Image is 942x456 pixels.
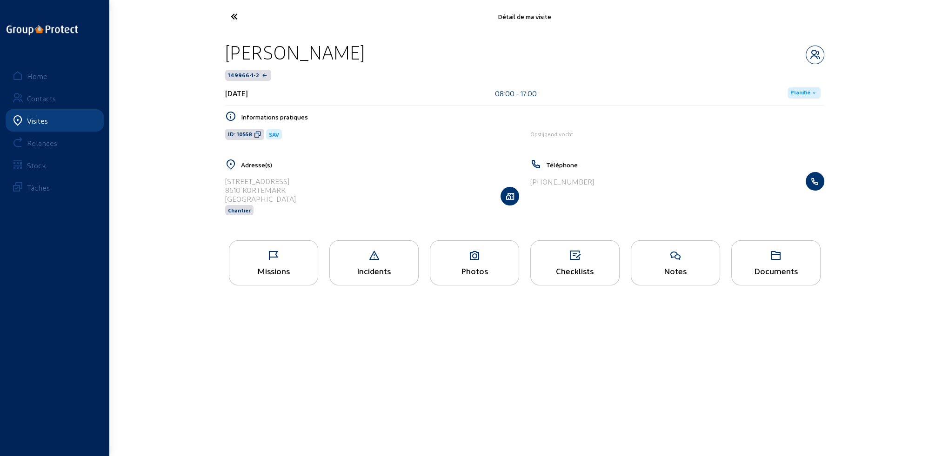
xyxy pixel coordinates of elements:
div: 08:00 - 17:00 [495,89,537,98]
img: logo-oneline.png [7,25,78,35]
div: [DATE] [225,89,248,98]
div: Détail de ma visite [320,13,729,20]
div: 8610 KORTEMARK [225,185,296,194]
a: Stock [6,154,104,176]
div: Tâches [27,183,50,192]
a: Home [6,65,104,87]
div: Checklists [531,266,619,276]
div: Incidents [330,266,418,276]
h5: Informations pratiques [241,113,824,121]
div: [GEOGRAPHIC_DATA] [225,194,296,203]
h5: Téléphone [546,161,824,169]
div: [PERSON_NAME] [225,40,365,64]
span: 149966-1-2 [228,72,259,79]
a: Relances [6,132,104,154]
span: Chantier [228,207,251,213]
div: Missions [229,266,318,276]
div: Visites [27,116,48,125]
div: Stock [27,161,46,170]
div: Home [27,72,47,80]
div: [STREET_ADDRESS] [225,177,296,185]
span: SAV [269,131,279,138]
span: ID: 10558 [228,131,252,138]
div: Contacts [27,94,56,103]
h5: Adresse(s) [241,161,519,169]
div: Photos [430,266,519,276]
div: Documents [732,266,820,276]
a: Tâches [6,176,104,198]
span: Opstijgend vocht [530,131,573,137]
div: Notes [631,266,720,276]
a: Visites [6,109,104,132]
span: Planifié [790,89,810,97]
a: Contacts [6,87,104,109]
div: [PHONE_NUMBER] [530,177,594,186]
div: Relances [27,139,57,147]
